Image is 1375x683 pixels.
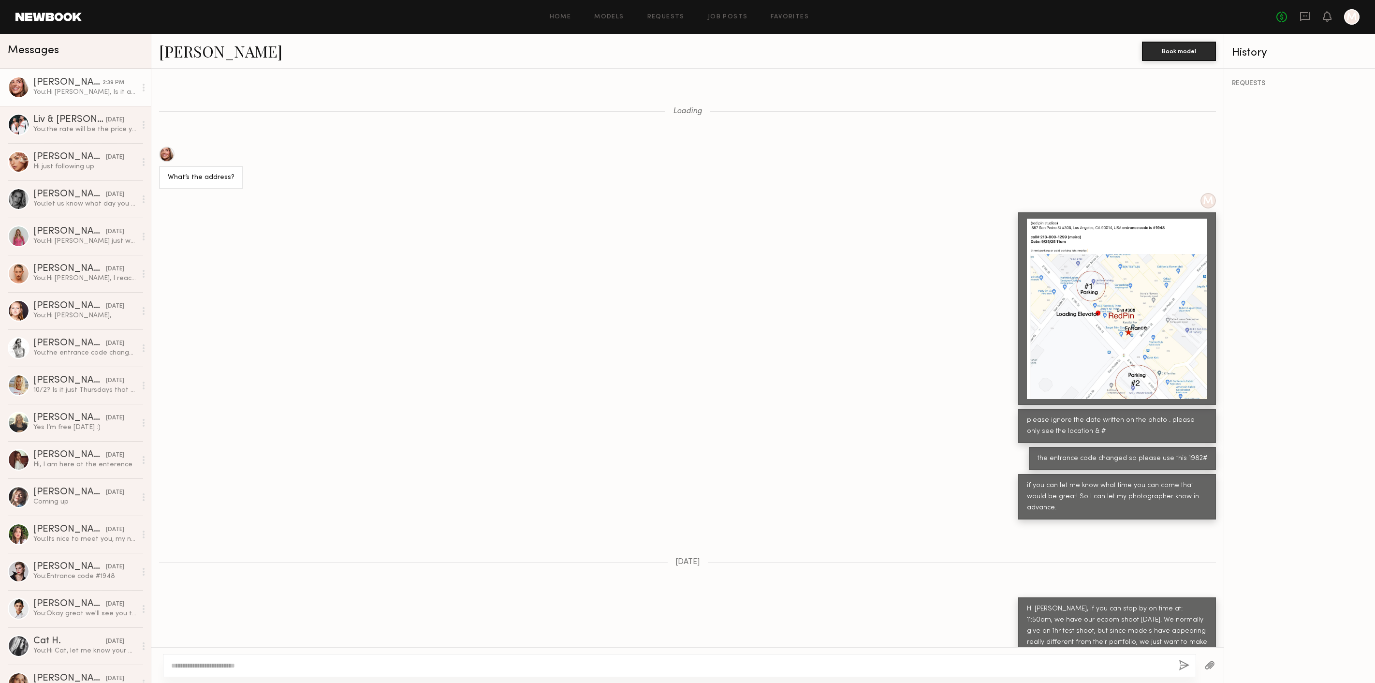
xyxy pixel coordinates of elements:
[1232,80,1367,87] div: REQUESTS
[33,376,106,386] div: [PERSON_NAME]
[106,563,124,572] div: [DATE]
[33,525,106,535] div: [PERSON_NAME]
[33,535,136,544] div: You: Its nice to meet you, my name is [PERSON_NAME] and I am the Head Designer at Blue B Collecti...
[33,646,136,655] div: You: Hi Cat, let me know your availability
[106,414,124,423] div: [DATE]
[33,562,106,572] div: [PERSON_NAME]
[168,172,234,183] div: What’s the address?
[8,45,59,56] span: Messages
[33,162,136,171] div: Hi just following up
[33,125,136,134] div: You: the rate will be the price you have mentioned for that hr
[159,41,282,61] a: [PERSON_NAME]
[1142,42,1216,61] button: Book model
[106,265,124,274] div: [DATE]
[1027,415,1207,437] div: please ignore the date written on the photo . please only see the location & #
[33,152,106,162] div: [PERSON_NAME]
[33,450,106,460] div: [PERSON_NAME]
[33,237,136,246] div: You: Hi [PERSON_NAME] just wanted to follow up back with you!
[106,600,124,609] div: [DATE]
[106,227,124,237] div: [DATE]
[33,497,136,506] div: Coming up
[106,525,124,535] div: [DATE]
[102,78,124,88] div: 2:39 PM
[647,14,685,20] a: Requests
[106,153,124,162] div: [DATE]
[33,637,106,646] div: Cat H.
[1027,480,1207,514] div: if you can let me know what time you can come that would be great! So I can let my photographer k...
[106,637,124,646] div: [DATE]
[33,423,136,432] div: Yes I’m free [DATE] :)
[771,14,809,20] a: Favorites
[33,599,106,609] div: [PERSON_NAME]
[33,572,136,581] div: You: Entrance code #1948
[33,78,102,88] div: [PERSON_NAME]
[1038,453,1207,464] div: the entrance code changed so please use this 1982#
[33,88,136,97] div: You: Hi [PERSON_NAME], Is it a full day shoot?
[33,274,136,283] div: You: Hi [PERSON_NAME], I reached back a month back and just wanted to reach out to you again.
[33,339,106,348] div: [PERSON_NAME]
[33,311,136,320] div: You: Hi [PERSON_NAME],
[106,190,124,199] div: [DATE]
[33,348,136,357] div: You: the entrance code changed so please use this 1982#
[106,339,124,348] div: [DATE]
[1027,604,1207,670] div: Hi [PERSON_NAME], if you can stop by on time at: 11:50am, we have our ecoom shoot [DATE]. We norm...
[33,190,106,199] div: [PERSON_NAME]
[33,199,136,208] div: You: let us know what day you will be in LA OCT and we will plan a schedule for you
[106,376,124,386] div: [DATE]
[33,115,106,125] div: Liv & [PERSON_NAME]
[106,116,124,125] div: [DATE]
[673,107,702,116] span: Loading
[33,488,106,497] div: [PERSON_NAME]
[33,460,136,469] div: Hi, I am here at the enterence
[33,609,136,618] div: You: Okay great we'll see you then
[33,413,106,423] div: [PERSON_NAME]
[1142,46,1216,55] a: Book model
[106,302,124,311] div: [DATE]
[550,14,571,20] a: Home
[594,14,624,20] a: Models
[675,558,700,566] span: [DATE]
[33,264,106,274] div: [PERSON_NAME]
[33,227,106,237] div: [PERSON_NAME]
[33,301,106,311] div: [PERSON_NAME]
[1232,47,1367,59] div: History
[33,386,136,395] div: 10/2? Is it just Thursdays that you have available? If so would the 9th or 16th work?
[106,488,124,497] div: [DATE]
[106,451,124,460] div: [DATE]
[708,14,748,20] a: Job Posts
[1344,9,1360,25] a: M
